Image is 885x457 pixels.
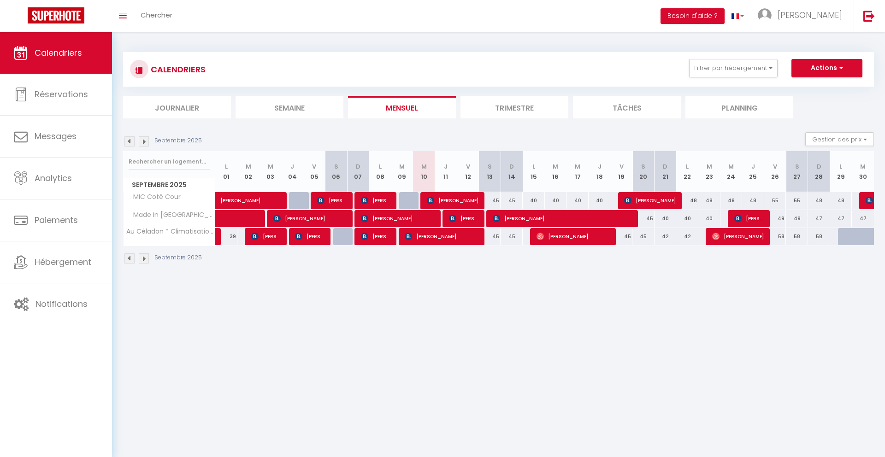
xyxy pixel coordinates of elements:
th: 08 [369,151,391,192]
div: 45 [610,228,632,245]
span: Au Céladon * Climatisation * Parking * Piscine [125,228,217,235]
span: [PERSON_NAME] [624,192,676,209]
th: 29 [830,151,852,192]
span: MIC Coté Cour [125,192,183,202]
li: Trimestre [460,96,568,118]
div: 45 [479,228,501,245]
abbr: V [466,162,470,171]
img: Super Booking [28,7,84,23]
abbr: M [421,162,427,171]
div: 48 [720,192,743,209]
abbr: S [334,162,338,171]
th: 19 [610,151,632,192]
abbr: L [379,162,382,171]
abbr: M [553,162,558,171]
abbr: M [728,162,734,171]
abbr: V [773,162,777,171]
th: 26 [764,151,786,192]
th: 14 [501,151,523,192]
div: 45 [632,210,655,227]
span: Paiements [35,214,78,226]
div: 40 [589,192,611,209]
button: Gestion des prix [805,132,874,146]
div: 49 [764,210,786,227]
span: Analytics [35,172,72,184]
li: Journalier [123,96,231,118]
th: 20 [632,151,655,192]
abbr: L [839,162,842,171]
abbr: J [598,162,602,171]
th: 18 [589,151,611,192]
th: 01 [216,151,238,192]
th: 11 [435,151,457,192]
span: [PERSON_NAME] [361,192,390,209]
span: [PERSON_NAME] [734,210,764,227]
input: Rechercher un logement... [129,153,210,170]
abbr: M [860,162,866,171]
abbr: M [399,162,405,171]
th: 13 [479,151,501,192]
th: 04 [281,151,303,192]
abbr: L [532,162,535,171]
img: logout [863,10,875,22]
span: [PERSON_NAME] [493,210,633,227]
th: 22 [676,151,698,192]
abbr: D [356,162,360,171]
span: Chercher [141,10,172,20]
abbr: J [444,162,448,171]
th: 10 [413,151,435,192]
th: 27 [786,151,808,192]
div: 58 [764,228,786,245]
li: Semaine [236,96,343,118]
div: 45 [632,228,655,245]
th: 16 [545,151,567,192]
abbr: V [312,162,316,171]
button: Actions [791,59,862,77]
div: 40 [698,210,720,227]
div: 47 [830,210,852,227]
div: 42 [676,228,698,245]
abbr: L [686,162,689,171]
span: [PERSON_NAME] [427,192,478,209]
abbr: L [225,162,228,171]
th: 17 [566,151,589,192]
div: 47 [852,210,874,227]
span: Calendriers [35,47,82,59]
th: 23 [698,151,720,192]
div: 40 [523,192,545,209]
abbr: J [290,162,294,171]
th: 05 [303,151,325,192]
th: 02 [237,151,260,192]
div: 48 [830,192,852,209]
abbr: M [707,162,712,171]
th: 15 [523,151,545,192]
th: 07 [347,151,369,192]
button: Ouvrir le widget de chat LiveChat [7,4,35,31]
span: [PERSON_NAME] [405,228,478,245]
div: 45 [479,192,501,209]
th: 28 [808,151,830,192]
abbr: S [641,162,645,171]
abbr: D [509,162,514,171]
div: 40 [545,192,567,209]
span: [PERSON_NAME] [251,228,281,245]
abbr: D [817,162,821,171]
div: 40 [676,210,698,227]
div: 45 [501,228,523,245]
span: [PERSON_NAME] [273,210,347,227]
span: Hébergement [35,256,91,268]
button: Besoin d'aide ? [661,8,725,24]
span: Messages [35,130,77,142]
a: [PERSON_NAME] [216,192,238,210]
div: 48 [742,192,764,209]
th: 30 [852,151,874,192]
th: 12 [457,151,479,192]
th: 09 [391,151,413,192]
span: Réservations [35,88,88,100]
abbr: M [268,162,273,171]
div: 48 [676,192,698,209]
span: [PERSON_NAME] [317,192,347,209]
div: 58 [786,228,808,245]
div: 45 [501,192,523,209]
th: 25 [742,151,764,192]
